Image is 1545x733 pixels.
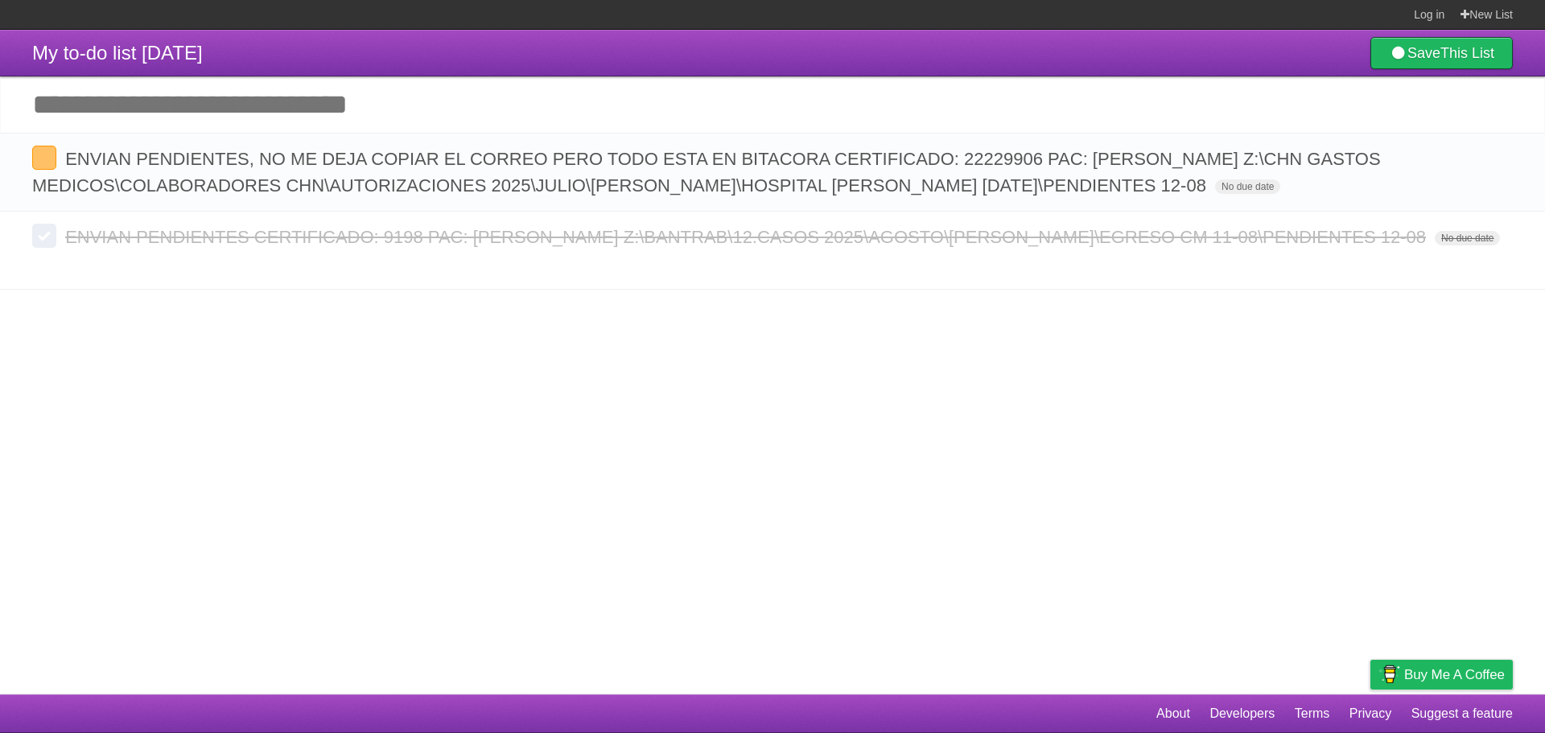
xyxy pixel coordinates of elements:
label: Done [32,146,56,170]
span: Buy me a coffee [1404,661,1505,689]
span: No due date [1435,231,1500,245]
label: Done [32,224,56,248]
a: Privacy [1349,698,1391,729]
span: No due date [1215,179,1280,194]
a: About [1156,698,1190,729]
b: This List [1440,45,1494,61]
a: Developers [1209,698,1275,729]
a: Buy me a coffee [1370,660,1513,690]
a: Terms [1295,698,1330,729]
a: SaveThis List [1370,37,1513,69]
img: Buy me a coffee [1378,661,1400,688]
span: ENVIAN PENDIENTES CERTIFICADO: 9198 PAC: [PERSON_NAME] Z:\BANTRAB\12.CASOS 2025\AGOSTO\[PERSON_NA... [65,227,1430,247]
span: ENVIAN PENDIENTES, NO ME DEJA COPIAR EL CORREO PERO TODO ESTA EN BITACORA CERTIFICADO: 22229906 P... [32,149,1381,196]
a: Suggest a feature [1411,698,1513,729]
span: My to-do list [DATE] [32,42,203,64]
